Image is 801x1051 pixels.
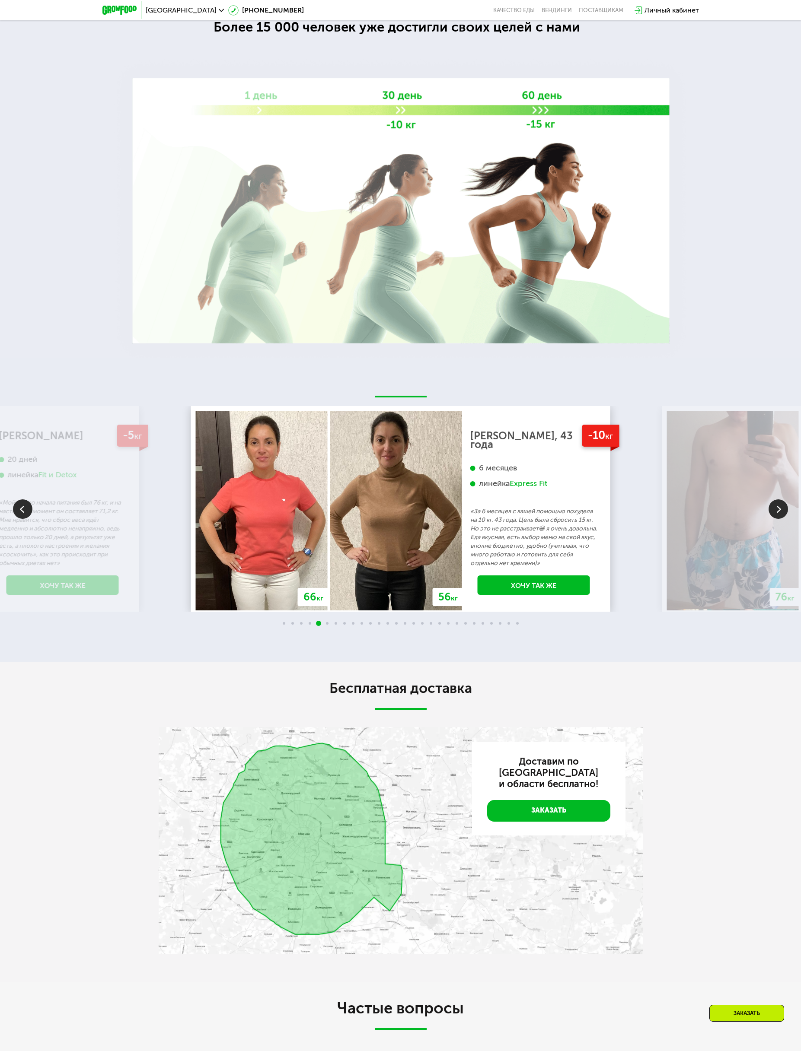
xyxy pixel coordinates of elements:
span: кг [316,594,323,602]
img: Slide right [769,499,788,519]
span: кг [605,431,613,441]
div: -10 [582,425,619,447]
span: [GEOGRAPHIC_DATA] [146,7,217,14]
h3: Доставим по [GEOGRAPHIC_DATA] и области бесплатно! [487,756,610,790]
span: кг [788,594,795,602]
a: Хочу так же [478,575,590,595]
a: Хочу так же [6,575,119,595]
img: Slide left [13,499,32,519]
a: Вендинги [542,7,572,14]
img: qjxAnTPE20vLBGq3.webp [159,727,643,954]
a: [PHONE_NUMBER] [228,5,304,16]
div: линейка [470,479,597,489]
div: [PERSON_NAME], 43 года [470,432,597,449]
div: Fit и Detox [38,470,77,480]
div: Личный кабинет [645,5,699,16]
div: 6 месяцев [470,463,597,473]
a: Заказать [487,800,610,822]
h2: Частые вопросы [159,1000,643,1030]
div: -5 [117,425,148,447]
div: 76 [770,588,800,606]
a: Качество еды [493,7,535,14]
span: кг [451,594,458,602]
div: поставщикам [579,7,623,14]
div: 66 [298,588,329,606]
div: Express Fit [510,479,547,489]
p: «За 6 месяцев с вашей помощью похудела на 10 кг. 43 года. Цель была сбросить 15 кг. Но это не рас... [470,507,597,568]
div: Более 15 000 человек уже достигли своих целей с нами [214,17,587,38]
div: 56 [433,588,463,606]
div: Заказать [709,1005,784,1022]
span: кг [134,431,142,441]
h2: Бесплатная доставка [159,679,643,697]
